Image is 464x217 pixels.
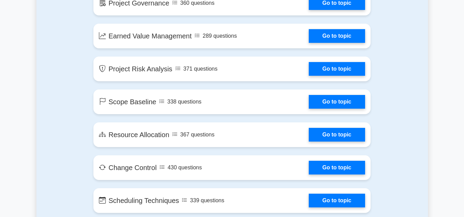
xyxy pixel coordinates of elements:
[309,128,365,142] a: Go to topic
[309,62,365,76] a: Go to topic
[309,95,365,109] a: Go to topic
[309,194,365,207] a: Go to topic
[309,29,365,43] a: Go to topic
[309,161,365,174] a: Go to topic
